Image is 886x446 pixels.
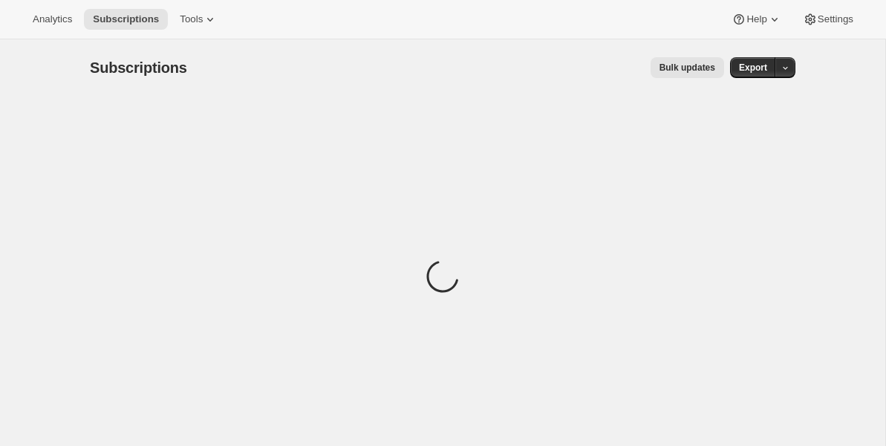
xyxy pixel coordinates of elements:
[730,57,776,78] button: Export
[818,13,853,25] span: Settings
[180,13,203,25] span: Tools
[746,13,766,25] span: Help
[651,57,724,78] button: Bulk updates
[33,13,72,25] span: Analytics
[24,9,81,30] button: Analytics
[93,13,159,25] span: Subscriptions
[84,9,168,30] button: Subscriptions
[739,62,767,74] span: Export
[723,9,790,30] button: Help
[794,9,862,30] button: Settings
[171,9,227,30] button: Tools
[90,59,187,76] span: Subscriptions
[659,62,715,74] span: Bulk updates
